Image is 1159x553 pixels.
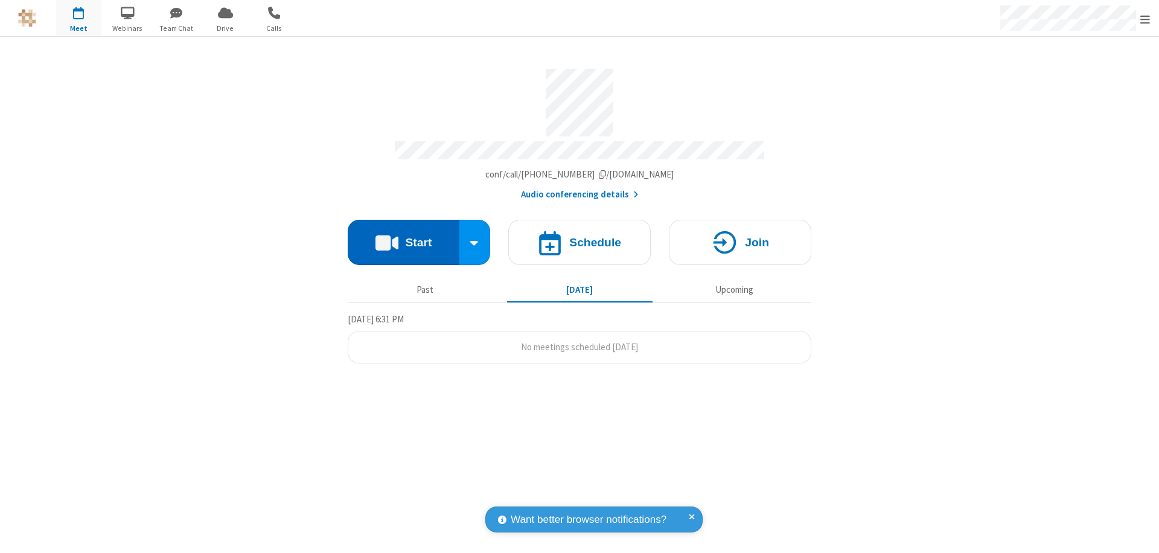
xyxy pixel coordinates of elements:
[353,278,498,301] button: Past
[56,23,101,34] span: Meet
[485,168,674,180] span: Copy my meeting room link
[105,23,150,34] span: Webinars
[203,23,248,34] span: Drive
[348,220,459,265] button: Start
[348,312,811,364] section: Today's Meetings
[507,278,653,301] button: [DATE]
[348,313,404,325] span: [DATE] 6:31 PM
[405,237,432,248] h4: Start
[348,60,811,202] section: Account details
[508,220,651,265] button: Schedule
[252,23,297,34] span: Calls
[662,278,807,301] button: Upcoming
[18,9,36,27] img: QA Selenium DO NOT DELETE OR CHANGE
[521,188,639,202] button: Audio conferencing details
[669,220,811,265] button: Join
[485,168,674,182] button: Copy my meeting room linkCopy my meeting room link
[569,237,621,248] h4: Schedule
[521,341,638,353] span: No meetings scheduled [DATE]
[745,237,769,248] h4: Join
[154,23,199,34] span: Team Chat
[459,220,491,265] div: Start conference options
[511,512,666,528] span: Want better browser notifications?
